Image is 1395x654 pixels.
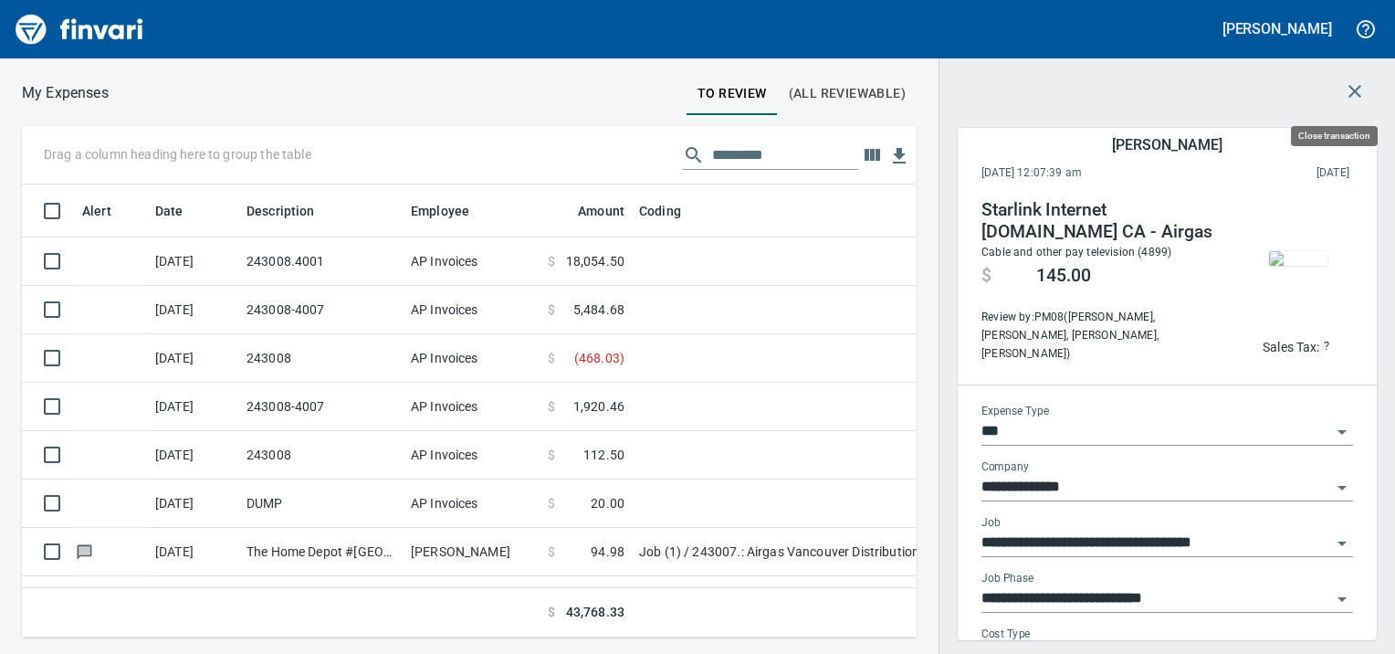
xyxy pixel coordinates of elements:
[239,431,404,480] td: 243008
[404,286,540,334] td: AP Invoices
[75,545,94,557] span: Has messages
[1112,135,1222,154] h5: [PERSON_NAME]
[404,576,540,625] td: AP Invoices
[548,397,555,416] span: $
[411,200,493,222] span: Employee
[404,334,540,383] td: AP Invoices
[554,200,624,222] span: Amount
[1329,419,1355,445] button: Open
[155,200,184,222] span: Date
[1036,265,1091,287] span: 145.00
[1329,475,1355,501] button: Open
[239,480,404,528] td: DUMP
[697,82,767,105] span: To Review
[1200,164,1349,183] span: This charge was settled by the merchant and appears on the 2025/09/20 statement.
[548,446,555,464] span: $
[1329,586,1355,612] button: Open
[148,286,239,334] td: [DATE]
[22,82,109,104] p: My Expenses
[82,200,111,222] span: Alert
[239,286,404,334] td: 243008-4007
[981,199,1230,243] h4: Starlink Internet [DOMAIN_NAME] CA - Airgas
[246,200,315,222] span: Description
[548,252,555,270] span: $
[573,397,624,416] span: 1,920.46
[148,431,239,480] td: [DATE]
[411,200,469,222] span: Employee
[789,82,906,105] span: (All Reviewable)
[981,265,991,287] span: $
[1324,336,1329,357] span: ?
[148,528,239,576] td: [DATE]
[1258,332,1334,361] button: Sales Tax:?
[981,517,1001,528] label: Job
[548,349,555,367] span: $
[239,383,404,431] td: 243008-4007
[981,309,1230,364] span: Review by: PM08 ([PERSON_NAME], [PERSON_NAME], [PERSON_NAME], [PERSON_NAME])
[239,334,404,383] td: 243008
[404,383,540,431] td: AP Invoices
[548,301,555,319] span: $
[1269,251,1327,266] img: receipts%2Ftapani%2F2025-09-22%2FwRyD7Dpi8Aanou5rLXT8HKXjbai2__YZrqKYTO6QIOo80KzpHT.jpg
[639,200,705,222] span: Coding
[404,480,540,528] td: AP Invoices
[148,480,239,528] td: [DATE]
[858,142,886,169] button: Choose columns to display
[583,446,624,464] span: 112.50
[981,164,1200,183] span: [DATE] 12:07:39 am
[632,528,1088,576] td: Job (1) / 243007.: Airgas Vancouver Distribution / 1013. .: Punchlist / 5: Other
[1329,531,1355,556] button: Open
[404,237,540,286] td: AP Invoices
[11,7,148,51] img: Finvari
[82,200,135,222] span: Alert
[246,200,339,222] span: Description
[1222,19,1332,38] h5: [PERSON_NAME]
[566,603,624,622] span: 43,768.33
[573,301,624,319] span: 5,484.68
[239,576,404,625] td: 243007
[148,383,239,431] td: [DATE]
[548,494,555,512] span: $
[44,145,311,163] p: Drag a column heading here to group the table
[578,200,624,222] span: Amount
[981,246,1171,258] span: Cable and other pay television (4899)
[155,200,207,222] span: Date
[1263,338,1320,356] p: Sales Tax:
[239,237,404,286] td: 243008.4001
[981,628,1031,639] label: Cost Type
[1324,336,1329,357] span: Unable to determine tax
[22,82,109,104] nav: breadcrumb
[148,237,239,286] td: [DATE]
[639,200,681,222] span: Coding
[574,349,624,367] span: ( 468.03 )
[1218,15,1337,43] button: [PERSON_NAME]
[548,603,555,622] span: $
[404,528,540,576] td: [PERSON_NAME]
[404,431,540,480] td: AP Invoices
[548,543,555,561] span: $
[591,494,624,512] span: 20.00
[148,334,239,383] td: [DATE]
[239,528,404,576] td: The Home Depot #[GEOGRAPHIC_DATA]
[886,142,913,170] button: Download table
[591,543,624,561] span: 94.98
[981,461,1029,472] label: Company
[981,406,1049,417] label: Expense Type
[148,576,239,625] td: [DATE]
[981,573,1033,584] label: Job Phase
[566,252,624,270] span: 18,054.50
